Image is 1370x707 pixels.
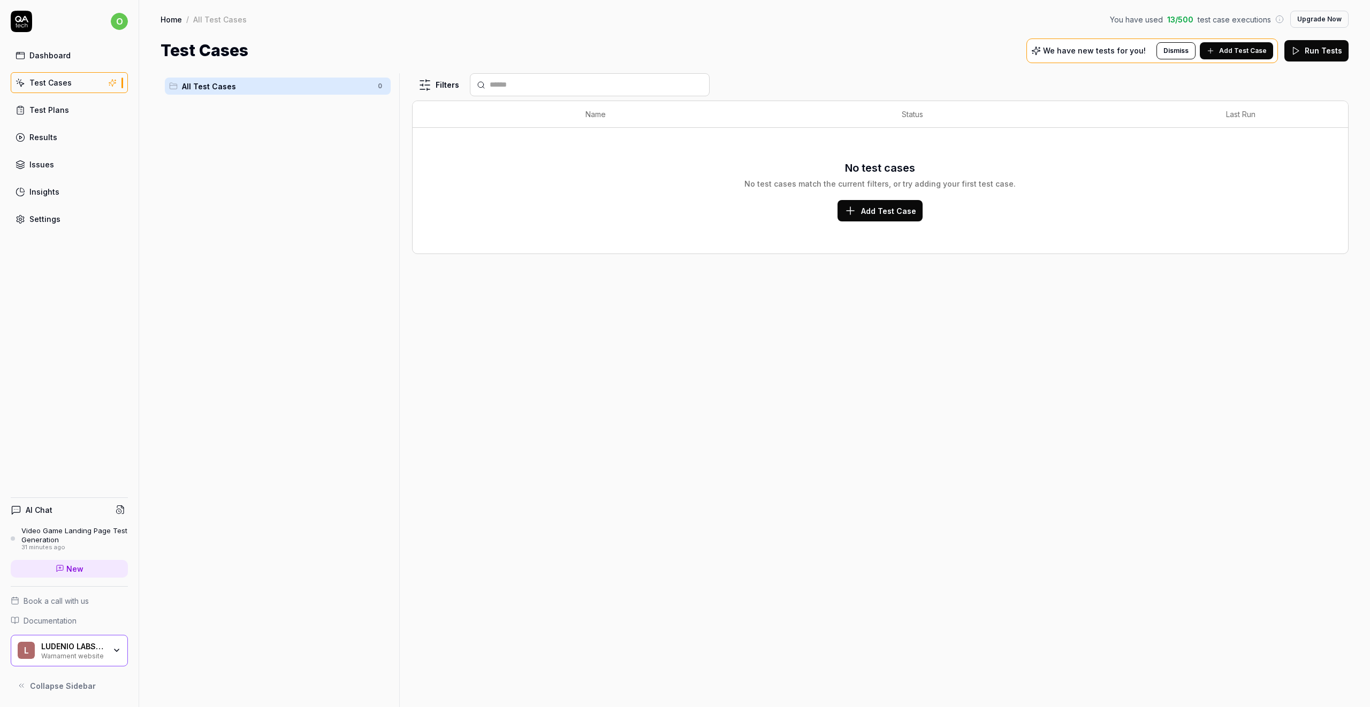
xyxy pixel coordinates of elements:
button: Collapse Sidebar [11,675,128,696]
h3: No test cases [845,160,915,176]
div: No test cases match the current filters, or try adding your first test case. [744,178,1016,189]
span: 13 / 500 [1167,14,1193,25]
button: Filters [412,74,466,96]
a: Video Game Landing Page Test Generation31 minutes ago [11,526,128,551]
div: Video Game Landing Page Test Generation [21,526,128,544]
span: All Test Cases [182,81,371,92]
h1: Test Cases [161,39,248,63]
div: All Test Cases [193,14,247,25]
a: Issues [11,154,128,175]
a: Test Cases [11,72,128,93]
div: LUDENIO LABS LTD [41,642,105,651]
span: Book a call with us [24,595,89,606]
th: Name [575,101,891,128]
span: Add Test Case [861,205,916,217]
span: Documentation [24,615,77,626]
p: We have new tests for you! [1043,47,1146,55]
a: Insights [11,181,128,202]
div: Settings [29,213,60,225]
a: Settings [11,209,128,229]
div: Insights [29,186,59,197]
a: Results [11,127,128,148]
button: Upgrade Now [1290,11,1349,28]
h4: AI Chat [26,504,52,516]
span: 0 [374,80,386,93]
div: Test Plans [29,104,69,116]
div: Dashboard [29,50,71,61]
a: Home [161,14,182,25]
button: LLUDENIO LABS LTDWarnament website [11,635,128,667]
button: Run Tests [1284,40,1349,62]
div: Warnament website [41,651,105,659]
button: Add Test Case [1200,42,1273,59]
span: New [66,563,83,574]
a: New [11,560,128,578]
a: Documentation [11,615,128,626]
button: Add Test Case [838,200,923,221]
div: 31 minutes ago [21,544,128,551]
a: Dashboard [11,45,128,66]
a: Book a call with us [11,595,128,606]
th: Last Run [1215,101,1327,128]
span: L [18,642,35,659]
span: Add Test Case [1219,46,1267,56]
button: Dismiss [1156,42,1196,59]
div: Test Cases [29,77,72,88]
span: Collapse Sidebar [30,680,96,691]
div: / [186,14,189,25]
a: Test Plans [11,99,128,120]
span: o [111,13,128,30]
button: o [111,11,128,32]
div: Issues [29,159,54,170]
div: Results [29,132,57,143]
span: test case executions [1198,14,1271,25]
span: You have used [1110,14,1163,25]
th: Status [891,101,1215,128]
